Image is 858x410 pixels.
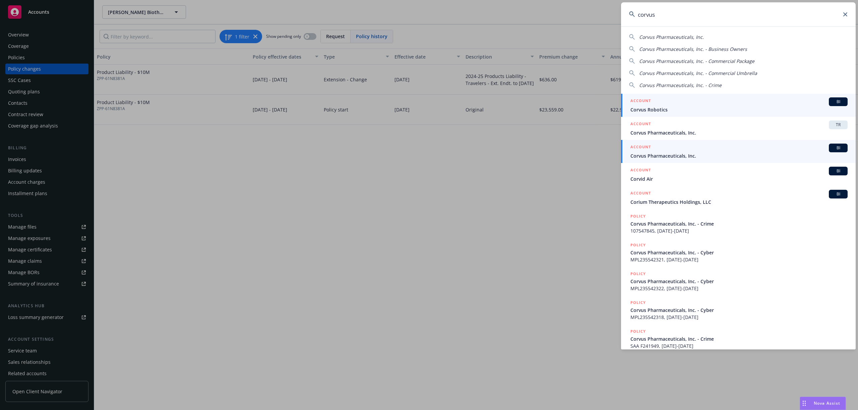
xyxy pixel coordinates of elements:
[630,220,848,227] span: Corvus Pharmaceuticals, Inc. - Crime
[621,267,856,296] a: POLICYCorvus Pharmaceuticals, Inc. - CyberMPL235542322, [DATE]-[DATE]
[630,167,651,175] h5: ACCOUNT
[800,397,846,410] button: Nova Assist
[621,238,856,267] a: POLICYCorvus Pharmaceuticals, Inc. - CyberMPL235542321, [DATE]-[DATE]
[630,328,646,335] h5: POLICY
[630,175,848,182] span: Corvid Air
[630,299,646,306] h5: POLICY
[630,152,848,159] span: Corvus Pharmaceuticals, Inc.
[630,249,848,256] span: Corvus Pharmaceuticals, Inc. - Cyber
[630,190,651,198] h5: ACCOUNT
[639,58,754,64] span: Corvus Pharmaceuticals, Inc. - Commercial Package
[639,70,757,76] span: Corvus Pharmaceuticals, Inc. - Commercial Umbrella
[630,285,848,292] span: MPL235542322, [DATE]-[DATE]
[630,335,848,342] span: Corvus Pharmaceuticals, Inc. - Crime
[630,227,848,234] span: 107547845, [DATE]-[DATE]
[832,99,845,105] span: BI
[639,82,722,88] span: Corvus Pharmaceuticals, Inc. - Crime
[639,46,747,52] span: Corvus Pharmaceuticals, Inc. - Business Owners
[832,168,845,174] span: BI
[630,198,848,206] span: Corium Therapeutics Holdings, LLC
[621,94,856,117] a: ACCOUNTBICorvus Robotics
[630,213,646,220] h5: POLICY
[630,270,646,277] h5: POLICY
[621,140,856,163] a: ACCOUNTBICorvus Pharmaceuticals, Inc.
[630,242,646,248] h5: POLICY
[621,163,856,186] a: ACCOUNTBICorvid Air
[630,307,848,314] span: Corvus Pharmaceuticals, Inc. - Cyber
[630,97,651,105] h5: ACCOUNT
[630,120,651,129] h5: ACCOUNT
[630,144,651,152] h5: ACCOUNT
[621,117,856,140] a: ACCOUNTTRCorvus Pharmaceuticals, Inc.
[630,129,848,136] span: Corvus Pharmaceuticals, Inc.
[832,145,845,151] span: BI
[630,106,848,113] span: Corvus Robotics
[621,186,856,209] a: ACCOUNTBICorium Therapeutics Holdings, LLC
[814,400,840,406] span: Nova Assist
[800,397,808,410] div: Drag to move
[630,278,848,285] span: Corvus Pharmaceuticals, Inc. - Cyber
[630,256,848,263] span: MPL235542321, [DATE]-[DATE]
[832,191,845,197] span: BI
[639,34,704,40] span: Corvus Pharmaceuticals, Inc.
[630,314,848,321] span: MPL235542318, [DATE]-[DATE]
[621,296,856,324] a: POLICYCorvus Pharmaceuticals, Inc. - CyberMPL235542318, [DATE]-[DATE]
[621,324,856,353] a: POLICYCorvus Pharmaceuticals, Inc. - CrimeSAA F241949, [DATE]-[DATE]
[630,342,848,349] span: SAA F241949, [DATE]-[DATE]
[621,2,856,26] input: Search...
[621,209,856,238] a: POLICYCorvus Pharmaceuticals, Inc. - Crime107547845, [DATE]-[DATE]
[832,122,845,128] span: TR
